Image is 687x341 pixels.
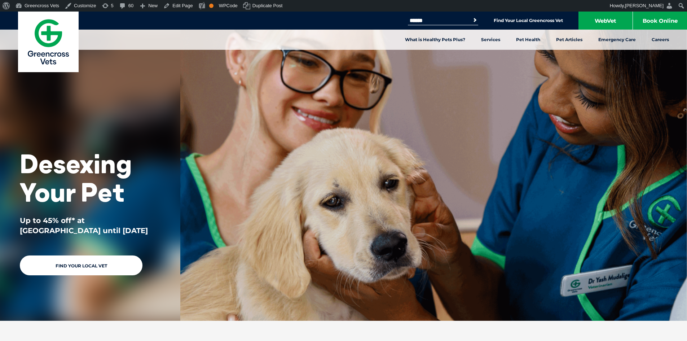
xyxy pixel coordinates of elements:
[590,30,644,50] a: Emergency Care
[494,18,563,23] a: Find Your Local Greencross Vet
[20,255,142,275] a: Find Your Local Vet
[18,12,79,72] a: Greencross Vets
[625,3,664,8] span: [PERSON_NAME]
[209,4,213,8] div: OK
[20,215,160,236] p: Up to 45% off* at [GEOGRAPHIC_DATA] until [DATE]
[20,149,160,206] h1: Desexing Your Pet
[644,30,677,50] a: Careers
[397,30,473,50] a: What is Healthy Pets Plus?
[508,30,548,50] a: Pet Health
[633,12,687,30] a: Book Online
[471,17,479,24] button: Search
[578,12,633,30] a: WebVet
[473,30,508,50] a: Services
[548,30,590,50] a: Pet Articles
